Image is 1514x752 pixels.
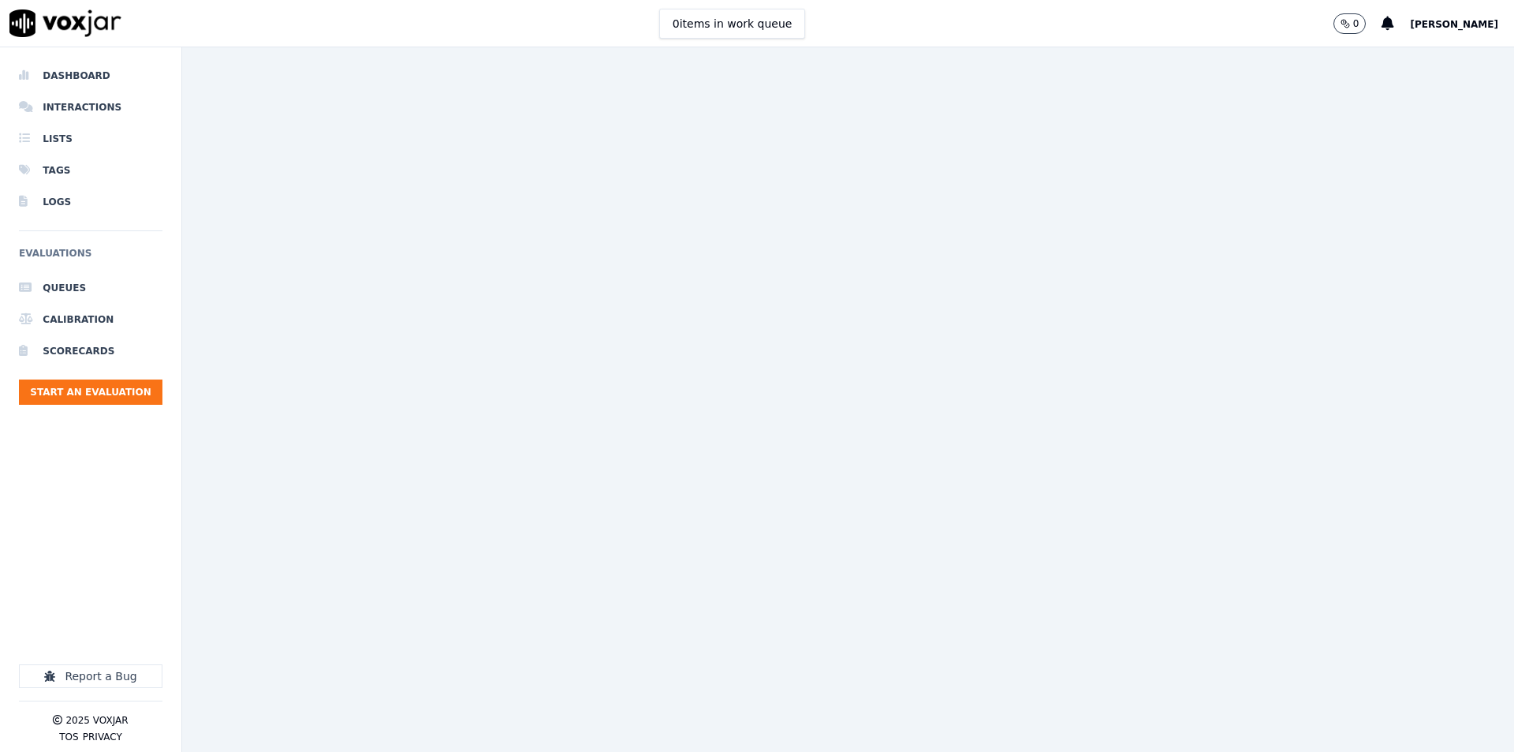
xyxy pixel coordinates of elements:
a: Tags [19,155,162,186]
a: Scorecards [19,335,162,367]
a: Lists [19,123,162,155]
h6: Evaluations [19,244,162,272]
button: TOS [59,731,78,743]
a: Interactions [19,92,162,123]
a: Queues [19,272,162,304]
a: Calibration [19,304,162,335]
button: 0 [1333,13,1367,34]
button: 0items in work queue [659,9,806,39]
button: Report a Bug [19,664,162,688]
p: 2025 Voxjar [65,714,128,727]
span: [PERSON_NAME] [1410,19,1498,30]
button: 0 [1333,13,1382,34]
p: 0 [1353,17,1359,30]
img: voxjar logo [9,9,121,37]
a: Dashboard [19,60,162,92]
button: Privacy [83,731,122,743]
button: Start an Evaluation [19,380,162,405]
button: [PERSON_NAME] [1410,14,1514,33]
a: Logs [19,186,162,218]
